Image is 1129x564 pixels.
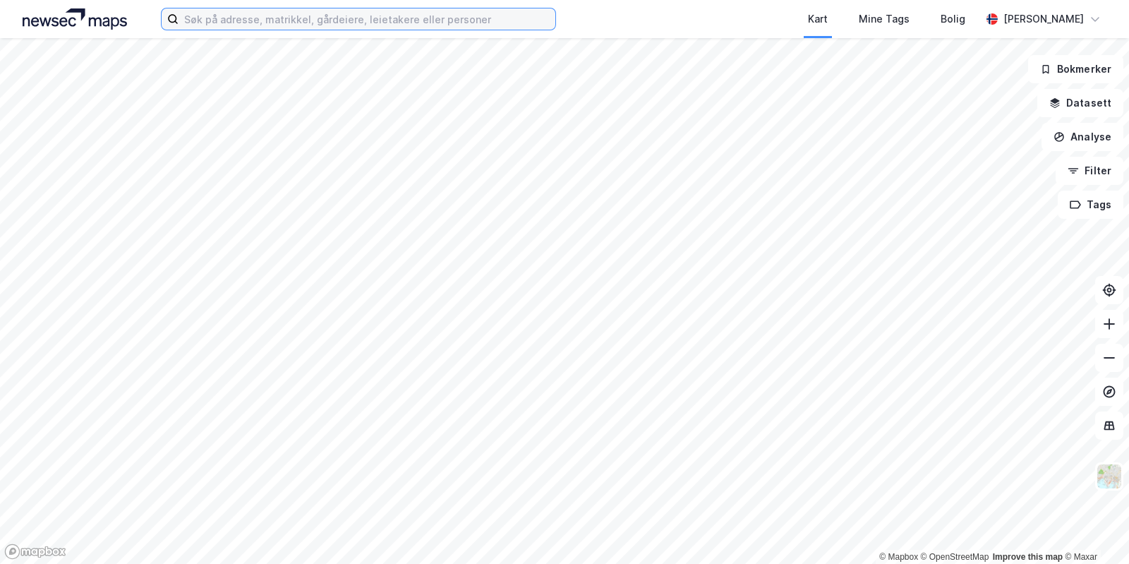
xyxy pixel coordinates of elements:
iframe: Chat Widget [1058,496,1129,564]
img: Z [1096,463,1123,490]
button: Bokmerker [1028,55,1123,83]
a: OpenStreetMap [921,552,989,562]
button: Filter [1056,157,1123,185]
div: Kart [808,11,828,28]
div: Mine Tags [859,11,910,28]
button: Tags [1058,191,1123,219]
div: Bolig [941,11,965,28]
a: Mapbox [879,552,918,562]
input: Søk på adresse, matrikkel, gårdeiere, leietakere eller personer [179,8,555,30]
a: Mapbox homepage [4,544,66,560]
div: [PERSON_NAME] [1003,11,1084,28]
img: logo.a4113a55bc3d86da70a041830d287a7e.svg [23,8,127,30]
button: Datasett [1037,89,1123,117]
a: Improve this map [993,552,1063,562]
button: Analyse [1042,123,1123,151]
div: Kontrollprogram for chat [1058,496,1129,564]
